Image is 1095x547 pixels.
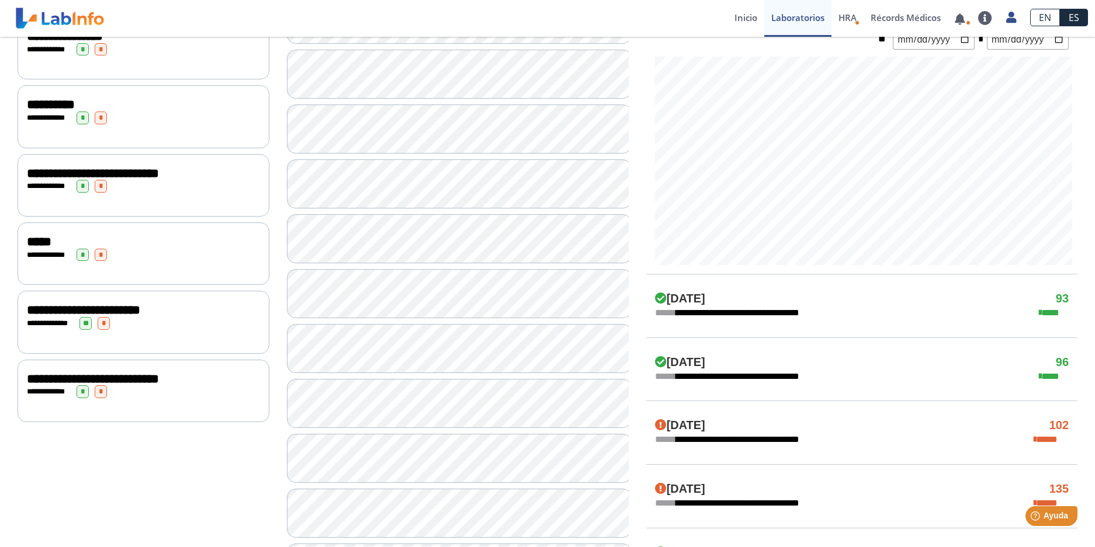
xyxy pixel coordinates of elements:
[893,29,975,50] input: mm/dd/yyyy
[1030,9,1060,26] a: EN
[1056,292,1069,306] h4: 93
[1056,356,1069,370] h4: 96
[655,419,705,433] h4: [DATE]
[655,356,705,370] h4: [DATE]
[1049,419,1069,433] h4: 102
[838,12,857,23] span: HRA
[655,482,705,496] h4: [DATE]
[1060,9,1088,26] a: ES
[987,29,1069,50] input: mm/dd/yyyy
[1049,482,1069,496] h4: 135
[655,292,705,306] h4: [DATE]
[991,501,1082,534] iframe: Help widget launcher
